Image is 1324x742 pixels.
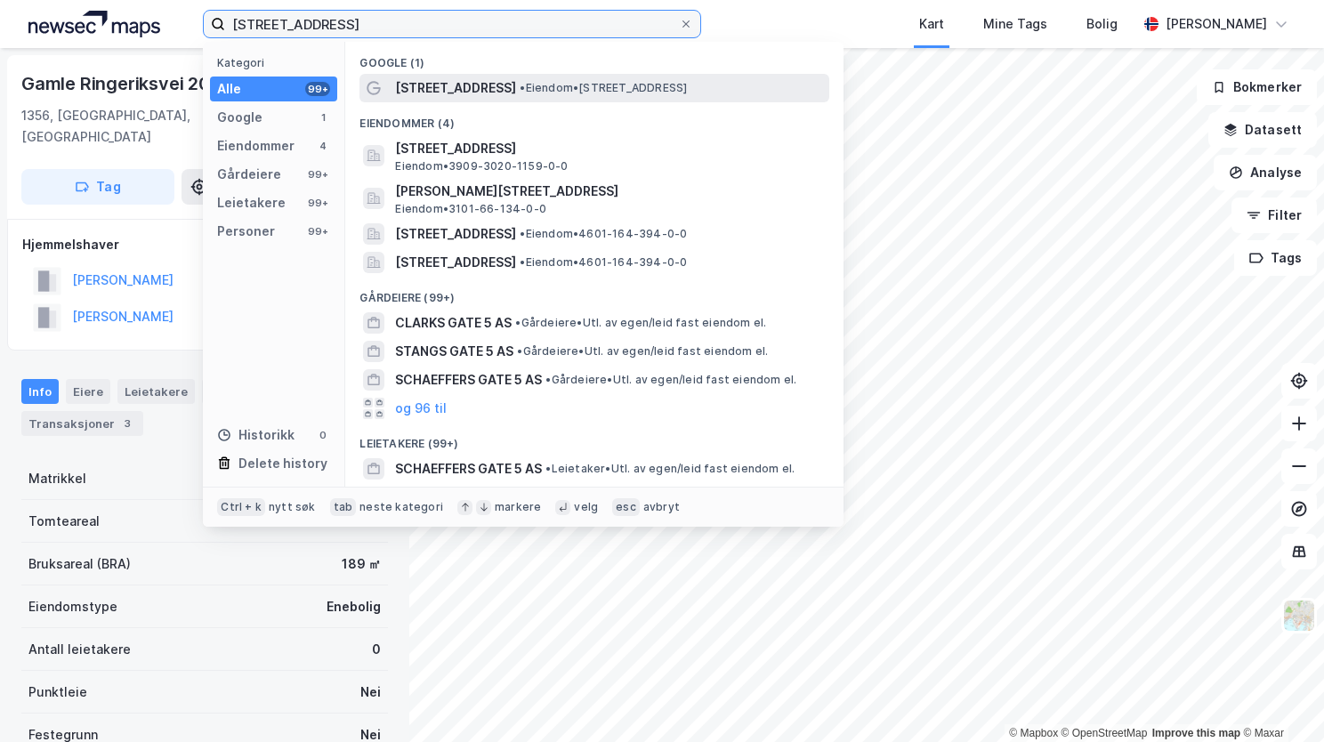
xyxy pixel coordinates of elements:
span: [PERSON_NAME][STREET_ADDRESS] [395,181,822,202]
div: Info [21,379,59,404]
img: Z [1282,599,1316,633]
span: Eiendom • 3101-66-134-0-0 [395,202,546,216]
span: • [520,255,525,269]
span: [STREET_ADDRESS] [395,77,516,99]
a: OpenStreetMap [1062,727,1148,739]
div: Enebolig [327,596,381,617]
div: 3 [118,415,136,432]
div: Historikk [217,424,295,446]
div: esc [612,498,640,516]
button: Tags [1234,240,1317,276]
div: Kart [919,13,944,35]
div: Bolig [1086,13,1118,35]
div: neste kategori [359,500,443,514]
div: Nei [360,682,381,703]
span: Gårdeiere • Utl. av egen/leid fast eiendom el. [545,373,796,387]
div: Eiere [66,379,110,404]
div: Gårdeiere [217,164,281,185]
span: Gårdeiere • Utl. av egen/leid fast eiendom el. [517,344,768,359]
button: Datasett [1208,112,1317,148]
div: 99+ [305,82,330,96]
span: Gårdeiere • Utl. av egen/leid fast eiendom el. [515,316,766,330]
div: velg [574,500,598,514]
div: 4 [316,139,330,153]
div: markere [495,500,541,514]
div: 99+ [305,196,330,210]
div: Mine Tags [983,13,1047,35]
div: Eiendomstype [28,596,117,617]
button: Analyse [1214,155,1317,190]
div: Personer [217,221,275,242]
div: Delete history [238,453,327,474]
div: Leietakere [117,379,195,404]
img: logo.a4113a55bc3d86da70a041830d287a7e.svg [28,11,160,37]
div: Tomteareal [28,511,100,532]
div: tab [330,498,357,516]
div: Google [217,107,262,128]
iframe: Chat Widget [1235,657,1324,742]
div: 99+ [305,167,330,181]
button: Filter [1231,198,1317,233]
a: Improve this map [1152,727,1240,739]
span: Eiendom • [STREET_ADDRESS] [520,81,687,95]
span: [STREET_ADDRESS] [395,138,822,159]
span: SCHAEFFERS GATE 5 AS [395,369,542,391]
div: Leietakere [217,192,286,214]
span: CLARKS GATE 5 AS [395,312,512,334]
span: [STREET_ADDRESS] [395,252,516,273]
div: [PERSON_NAME] [1166,13,1267,35]
button: Tag [21,169,174,205]
div: nytt søk [269,500,316,514]
div: 1 [316,110,330,125]
div: Gamle Ringeriksvei 206c [21,69,235,98]
div: Kategori [217,56,337,69]
button: og 96 til [395,398,447,419]
div: Transaksjoner [21,411,143,436]
div: 0 [372,639,381,660]
span: • [517,344,522,358]
span: STANGS GATE 5 AS [395,341,513,362]
div: Hjemmelshaver [22,234,387,255]
div: 0 [316,428,330,442]
span: • [545,462,551,475]
div: Eiendommer [217,135,295,157]
div: Matrikkel [28,468,86,489]
div: Bruksareal (BRA) [28,553,131,575]
span: • [520,81,525,94]
div: 99+ [305,224,330,238]
div: Google (1) [345,42,844,74]
span: • [545,373,551,386]
div: 1356, [GEOGRAPHIC_DATA], [GEOGRAPHIC_DATA] [21,105,253,148]
div: Alle [217,78,241,100]
div: Eiendommer (4) [345,102,844,134]
div: Antall leietakere [28,639,131,660]
div: Punktleie [28,682,87,703]
span: Eiendom • 4601-164-394-0-0 [520,255,687,270]
span: • [520,227,525,240]
a: Mapbox [1009,727,1058,739]
div: Leietakere (99+) [345,423,844,455]
div: Datasett [202,379,269,404]
div: avbryt [643,500,680,514]
span: [STREET_ADDRESS] [395,223,516,245]
div: Ctrl + k [217,498,265,516]
span: • [515,316,521,329]
span: Eiendom • 4601-164-394-0-0 [520,227,687,241]
span: Leietaker • Utl. av egen/leid fast eiendom el. [545,462,795,476]
div: 189 ㎡ [342,553,381,575]
input: Søk på adresse, matrikkel, gårdeiere, leietakere eller personer [225,11,679,37]
span: Eiendom • 3909-3020-1159-0-0 [395,159,568,173]
span: SCHAEFFERS GATE 5 AS [395,458,542,480]
div: Gårdeiere (99+) [345,277,844,309]
button: Bokmerker [1197,69,1317,105]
